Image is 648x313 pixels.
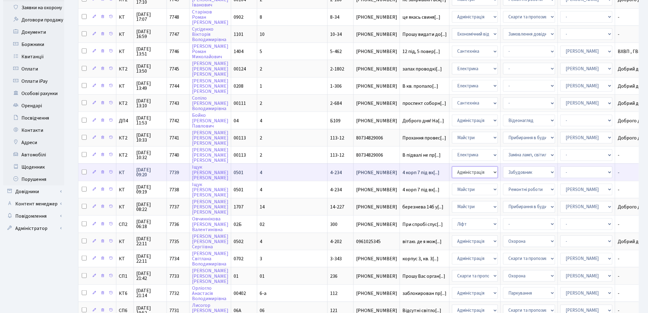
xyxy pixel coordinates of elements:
[330,66,344,72] span: 2-1802
[356,32,397,37] span: [PHONE_NUMBER]
[402,66,442,72] span: запах проводкі[...]
[192,43,228,60] a: [PERSON_NAME]РоманМиколайович
[169,135,179,141] span: 7741
[260,135,262,141] span: 2
[330,135,344,141] span: 113-12
[136,236,164,246] span: [DATE] 22:11
[3,63,64,75] a: Оплати
[192,250,228,267] a: [PERSON_NAME]СвітланаВолодимирівна
[330,100,342,107] span: 2-684
[402,204,443,210] span: березнева 14б у[...]
[234,273,239,280] span: 01
[136,185,164,194] span: [DATE] 09:19
[234,238,243,245] span: 0502
[402,169,439,176] span: 4 корп 7 під вх[...]
[402,273,445,280] span: Прошу Вас орган[...]
[169,290,179,297] span: 7732
[192,78,228,95] a: [PERSON_NAME][PERSON_NAME][PERSON_NAME]
[330,14,339,21] span: 8-34
[402,135,446,141] span: Прохання провес[...]
[119,170,131,175] span: КТ
[234,14,243,21] span: 0902
[136,47,164,56] span: [DATE] 13:51
[3,87,64,100] a: Особові рахунки
[169,83,179,90] span: 7744
[234,290,246,297] span: 00402
[169,169,179,176] span: 7739
[330,186,342,193] span: 4-234
[169,273,179,280] span: 7733
[330,152,344,158] span: 113-12
[169,14,179,21] span: 7748
[234,186,243,193] span: 0501
[234,152,246,158] span: 00113
[3,185,64,198] a: Довідники
[330,31,342,38] span: 10-34
[119,187,131,192] span: КТ
[356,239,397,244] span: 0961025345
[119,101,131,106] span: КТ2
[169,48,179,55] span: 7746
[356,136,397,140] span: 80734829006
[192,285,226,302] a: ОрліоглоАнастасіяВолодимирівна
[136,254,164,264] span: [DATE] 22:11
[169,186,179,193] span: 7738
[3,136,64,149] a: Адреси
[192,233,228,250] a: [PERSON_NAME][PERSON_NAME]Сергіївна
[192,181,228,198] a: Іщук[PERSON_NAME][PERSON_NAME]
[136,202,164,212] span: [DATE] 08:22
[169,66,179,72] span: 7745
[119,291,131,296] span: КТ6
[356,274,397,279] span: [PHONE_NUMBER]
[3,173,64,185] a: Порушення
[3,75,64,87] a: Оплати iPay
[402,186,439,193] span: 4 корп 7 під вх[...]
[356,187,397,192] span: [PHONE_NUMBER]
[119,239,131,244] span: КТ
[356,84,397,89] span: [PHONE_NUMBER]
[119,15,131,20] span: КТ
[136,64,164,74] span: [DATE] 13:50
[136,29,164,39] span: [DATE] 16:59
[192,26,226,43] a: СусіденкоВікторіяВолодимирівна
[260,31,265,38] span: 10
[260,83,262,90] span: 1
[330,255,342,262] span: 3-343
[119,49,131,54] span: КТ
[119,84,131,89] span: КТ
[234,169,243,176] span: 0501
[402,117,444,124] span: Доброго дня! На[...]
[136,98,164,108] span: [DATE] 13:10
[192,9,228,26] a: СтаріковРоман[PERSON_NAME]
[234,255,243,262] span: 0702
[234,117,239,124] span: 04
[402,100,446,107] span: проспект соборн[...]
[3,26,64,38] a: Документи
[3,100,64,112] a: Орендарі
[169,221,179,228] span: 7736
[119,153,131,158] span: КТ2
[136,271,164,281] span: [DATE] 21:42
[119,136,131,140] span: КТ2
[260,186,262,193] span: 4
[260,169,262,176] span: 4
[119,222,131,227] span: СП2
[169,255,179,262] span: 7734
[330,273,337,280] span: 236
[136,12,164,22] span: [DATE] 17:07
[330,83,342,90] span: 1-306
[402,48,440,55] span: 12 під, 5 повер[...]
[356,170,397,175] span: [PHONE_NUMBER]
[136,167,164,177] span: [DATE] 09:20
[169,117,179,124] span: 7742
[169,100,179,107] span: 7743
[169,152,179,158] span: 7740
[234,135,246,141] span: 00113
[260,290,266,297] span: 6-а
[169,204,179,210] span: 7737
[192,95,228,112] a: Сопіло[PERSON_NAME]Володимирівна
[136,150,164,160] span: [DATE] 10:32
[119,256,131,261] span: КТ
[356,153,397,158] span: 80734829006
[402,221,443,228] span: При спробі спус[...]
